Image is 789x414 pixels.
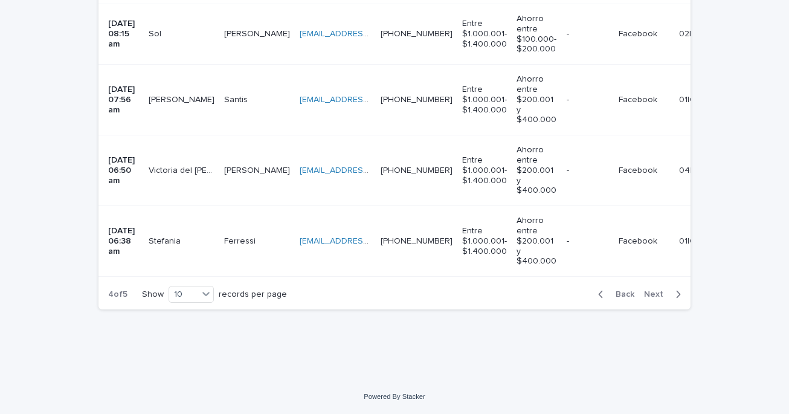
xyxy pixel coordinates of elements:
[517,14,556,54] p: Ahorro entre $100.000- $200.000
[108,155,139,186] p: [DATE] 06:50 am
[149,27,164,39] p: Sol
[619,27,660,39] p: Facebook
[108,19,139,49] p: [DATE] 08:15 am
[381,166,452,175] a: [PHONE_NUMBER]
[608,290,634,299] span: Back
[149,234,183,247] p: Stefania
[567,236,609,247] p: -
[517,74,556,125] p: Ahorro entre $200.001 y $400.000
[462,85,507,115] p: Entre $1.000.001- $1.400.000
[567,29,609,39] p: -
[98,280,137,309] p: 4 of 5
[381,237,452,245] a: [PHONE_NUMBER]
[219,289,287,300] p: records per page
[300,237,436,245] a: [EMAIL_ADDRESS][DOMAIN_NAME]
[149,92,217,105] p: Natalie Moyano
[149,163,217,176] p: Victoria del Rosario
[639,289,691,300] button: Next
[619,234,660,247] p: Facebook
[619,163,660,176] p: Facebook
[108,226,139,256] p: [DATE] 06:38 am
[224,163,292,176] p: Moreno Morales
[588,289,639,300] button: Back
[169,288,198,301] div: 10
[517,216,556,267] p: Ahorro entre $200.001 y $400.000
[300,95,436,104] a: [EMAIL_ADDRESS][DOMAIN_NAME]
[381,95,452,104] a: [PHONE_NUMBER]
[364,393,425,400] a: Powered By Stacker
[142,289,164,300] p: Show
[462,19,507,49] p: Entre $1.000.001- $1.400.000
[462,226,507,256] p: Entre $1.000.001- $1.400.000
[567,166,609,176] p: -
[224,234,258,247] p: Ferressi
[619,92,660,105] p: Facebook
[300,30,436,38] a: [EMAIL_ADDRESS][DOMAIN_NAME]
[567,95,609,105] p: -
[108,85,139,115] p: [DATE] 07:56 am
[300,166,436,175] a: [EMAIL_ADDRESS][DOMAIN_NAME]
[644,290,671,299] span: Next
[517,145,556,196] p: Ahorro entre $200.001 y $400.000
[224,27,292,39] p: [PERSON_NAME]
[462,155,507,186] p: Entre $1.000.001- $1.400.000
[381,30,452,38] a: [PHONE_NUMBER]
[224,92,250,105] p: Santis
